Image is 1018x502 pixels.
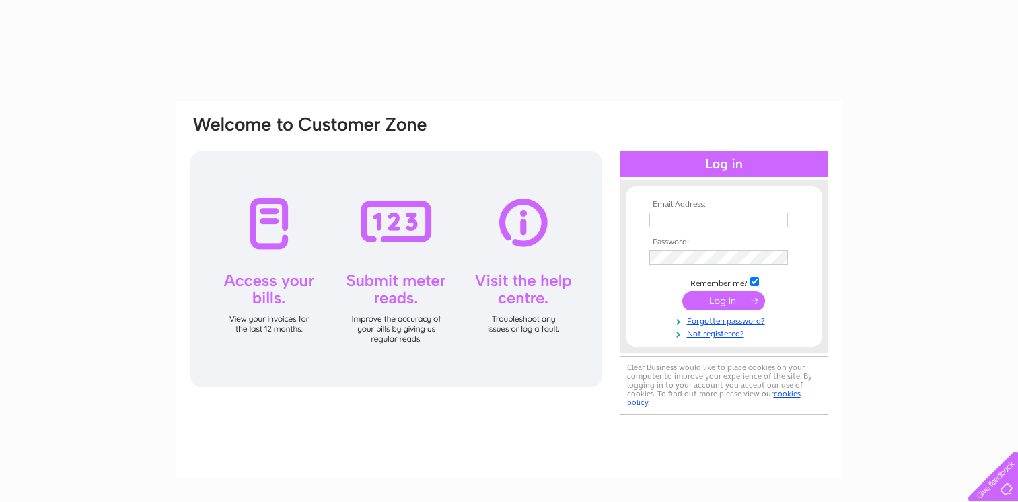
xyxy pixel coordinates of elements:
[627,389,801,407] a: cookies policy
[620,356,828,415] div: Clear Business would like to place cookies on your computer to improve your experience of the sit...
[649,314,802,326] a: Forgotten password?
[682,291,765,310] input: Submit
[646,238,802,247] th: Password:
[646,275,802,289] td: Remember me?
[649,326,802,339] a: Not registered?
[646,200,802,209] th: Email Address:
